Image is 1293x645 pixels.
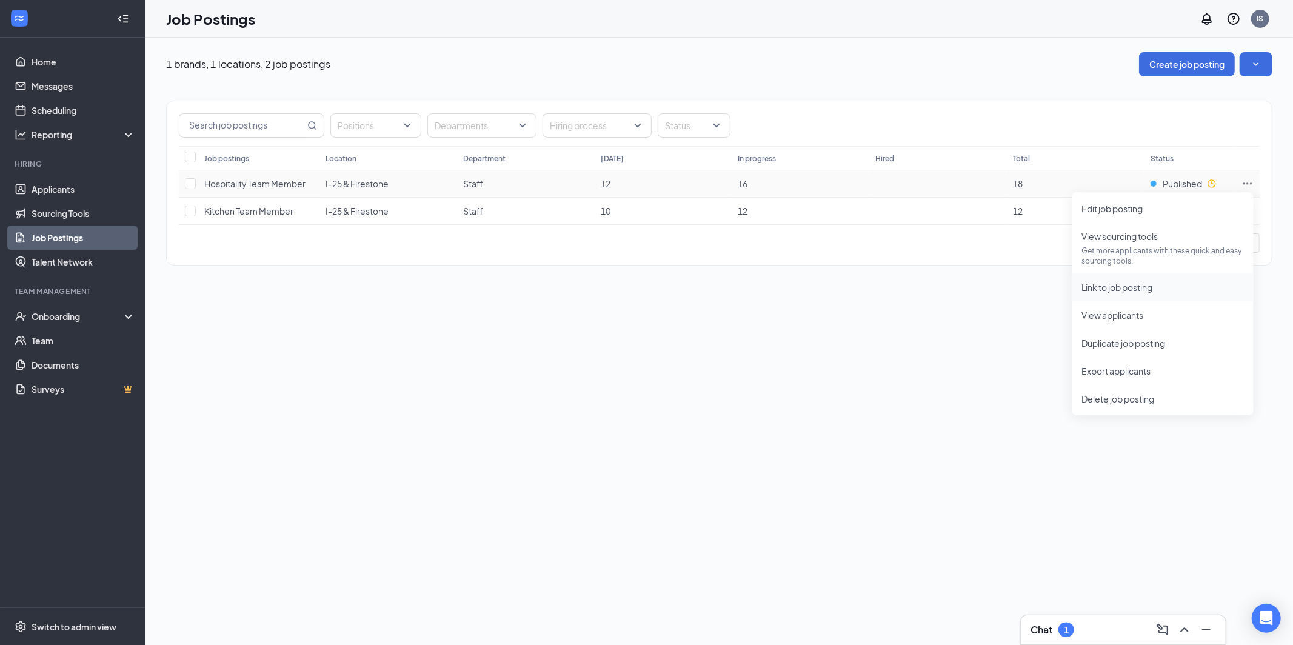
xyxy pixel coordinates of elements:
span: Kitchen Team Member [204,206,293,216]
span: I-25 & Firestone [326,178,389,189]
p: Get more applicants with these quick and easy sourcing tools. [1081,246,1244,266]
div: 1 [1064,625,1069,635]
svg: ChevronUp [1177,623,1192,637]
div: Onboarding [32,310,125,322]
td: I-25 & Firestone [319,198,457,225]
span: Staff [463,178,483,189]
span: 16 [738,178,747,189]
svg: Analysis [15,129,27,141]
a: Messages [32,74,135,98]
svg: ComposeMessage [1155,623,1170,637]
span: 12 [738,206,747,216]
span: Edit job posting [1081,203,1143,214]
a: Applicants [32,177,135,201]
span: Link to job posting [1081,282,1152,293]
a: SurveysCrown [32,377,135,401]
input: Search job postings [179,114,305,137]
a: Job Postings [32,226,135,250]
svg: Clock [1207,179,1217,189]
th: Status [1144,146,1235,170]
button: Minimize [1197,620,1216,640]
div: Job postings [204,153,249,164]
div: Department [463,153,506,164]
td: I-25 & Firestone [319,170,457,198]
div: Hiring [15,159,133,169]
button: ChevronUp [1175,620,1194,640]
span: View sourcing tools [1081,231,1158,242]
svg: Collapse [117,13,129,25]
h3: Chat [1031,623,1052,637]
a: Documents [32,353,135,377]
svg: Ellipses [1241,178,1254,190]
svg: MagnifyingGlass [307,121,317,130]
a: Talent Network [32,250,135,274]
span: Export applicants [1081,366,1151,376]
p: 1 brands, 1 locations, 2 job postings [166,58,330,71]
div: Switch to admin view [32,621,116,633]
svg: Settings [15,621,27,633]
svg: UserCheck [15,310,27,322]
span: 18 [1013,178,1023,189]
svg: SmallChevronDown [1250,58,1262,70]
th: Total [1007,146,1144,170]
svg: WorkstreamLogo [13,12,25,24]
td: Staff [457,198,595,225]
a: Sourcing Tools [32,201,135,226]
svg: Notifications [1200,12,1214,26]
h1: Job Postings [166,8,255,29]
span: Hospitality Team Member [204,178,306,189]
button: Create job posting [1139,52,1235,76]
span: 12 [1013,206,1023,216]
a: Team [32,329,135,353]
span: 12 [601,178,610,189]
button: ComposeMessage [1153,620,1172,640]
th: Hired [869,146,1007,170]
svg: QuestionInfo [1226,12,1241,26]
a: Home [32,50,135,74]
div: Location [326,153,356,164]
span: Published [1163,178,1202,190]
span: I-25 & Firestone [326,206,389,216]
span: View applicants [1081,310,1143,321]
span: Delete job posting [1081,393,1154,404]
th: In progress [732,146,869,170]
a: Scheduling [32,98,135,122]
button: SmallChevronDown [1240,52,1272,76]
th: [DATE] [595,146,732,170]
span: Staff [463,206,483,216]
svg: Minimize [1199,623,1214,637]
div: Open Intercom Messenger [1252,604,1281,633]
td: Staff [457,170,595,198]
span: 10 [601,206,610,216]
div: Reporting [32,129,136,141]
div: IS [1257,13,1264,24]
span: Duplicate job posting [1081,338,1165,349]
div: Team Management [15,286,133,296]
